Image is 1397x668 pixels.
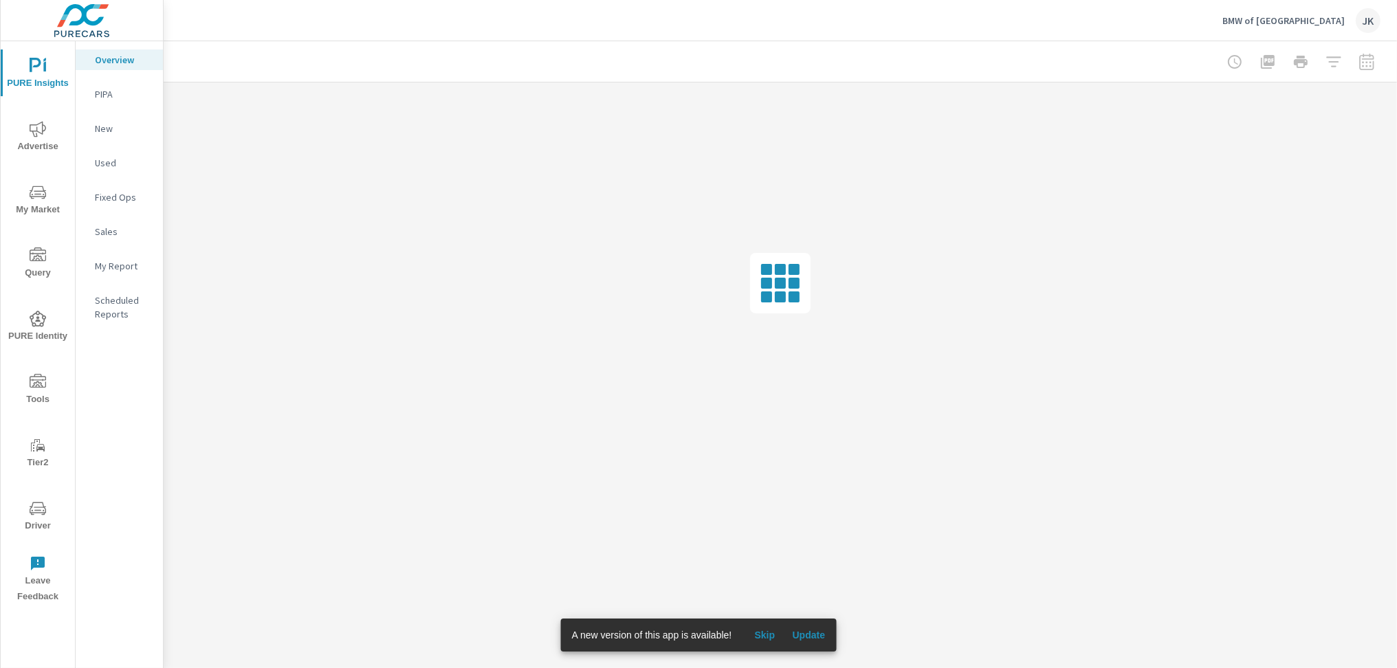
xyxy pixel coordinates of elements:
div: Overview [76,49,163,70]
div: Used [76,153,163,173]
p: My Report [95,259,152,273]
div: Sales [76,221,163,242]
div: PIPA [76,84,163,104]
p: New [95,122,152,135]
p: Overview [95,53,152,67]
span: PURE Insights [5,58,71,91]
span: Skip [748,629,781,641]
span: Tools [5,374,71,408]
span: Query [5,247,71,281]
div: Fixed Ops [76,187,163,208]
button: Skip [742,624,786,646]
p: BMW of [GEOGRAPHIC_DATA] [1222,14,1345,27]
div: JK [1356,8,1380,33]
span: A new version of this app is available! [572,630,732,641]
span: Update [792,629,825,641]
div: nav menu [1,41,75,610]
p: PIPA [95,87,152,101]
div: New [76,118,163,139]
div: Scheduled Reports [76,290,163,324]
p: Used [95,156,152,170]
button: Update [786,624,830,646]
span: Tier2 [5,437,71,471]
p: Scheduled Reports [95,293,152,321]
div: My Report [76,256,163,276]
span: Leave Feedback [5,555,71,605]
span: PURE Identity [5,311,71,344]
p: Fixed Ops [95,190,152,204]
span: Driver [5,500,71,534]
span: Advertise [5,121,71,155]
p: Sales [95,225,152,238]
span: My Market [5,184,71,218]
